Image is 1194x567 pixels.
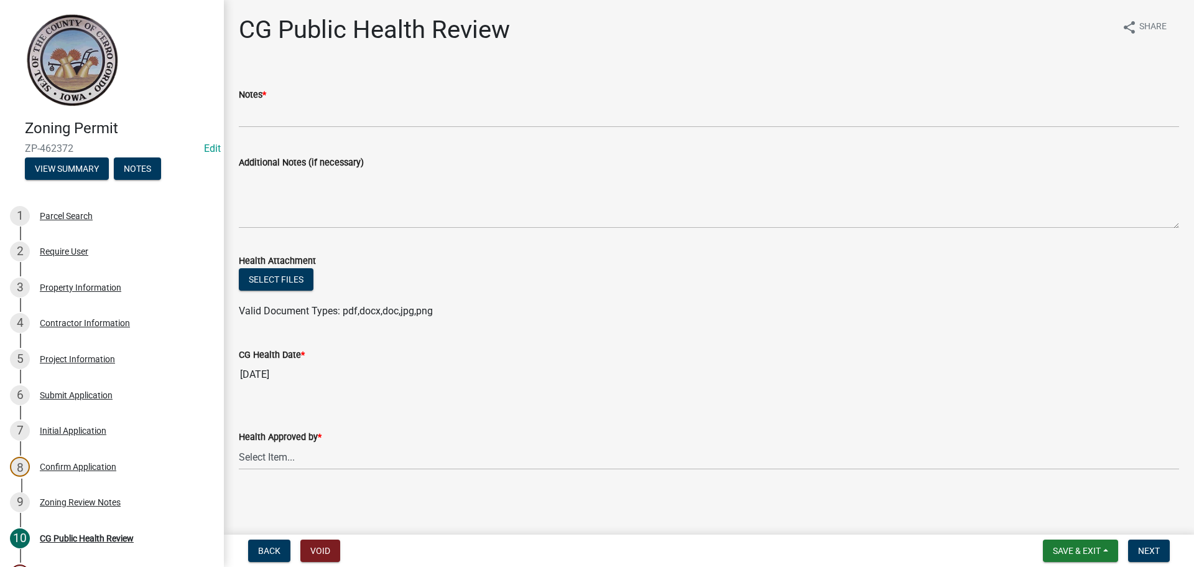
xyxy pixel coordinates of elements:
a: Edit [204,143,221,154]
h1: CG Public Health Review [239,15,510,45]
div: 6 [10,385,30,405]
div: 9 [10,492,30,512]
div: 7 [10,421,30,441]
img: Cerro Gordo County, Iowa [25,13,119,106]
div: 1 [10,206,30,226]
wm-modal-confirm: Edit Application Number [204,143,221,154]
div: Contractor Information [40,319,130,327]
h4: Zoning Permit [25,119,214,138]
div: Property Information [40,283,121,292]
div: 2 [10,241,30,261]
button: Save & Exit [1043,540,1118,562]
label: Health Attachment [239,257,316,266]
button: Void [300,540,340,562]
div: Confirm Application [40,462,116,471]
button: Next [1128,540,1170,562]
div: 10 [10,528,30,548]
div: Project Information [40,355,115,363]
i: share [1122,20,1137,35]
label: Health Approved by [239,433,322,442]
button: shareShare [1112,15,1177,39]
div: 3 [10,278,30,298]
span: Valid Document Types: pdf,docx,doc,jpg,png [239,305,433,317]
div: 4 [10,313,30,333]
button: Back [248,540,290,562]
div: Submit Application [40,391,113,400]
span: Save & Exit [1053,546,1101,556]
span: ZP-462372 [25,143,199,154]
span: Share [1139,20,1167,35]
label: Additional Notes (if necessary) [239,159,364,167]
button: View Summary [25,157,109,180]
div: Require User [40,247,88,256]
button: Notes [114,157,161,180]
div: 5 [10,349,30,369]
div: CG Public Health Review [40,534,134,543]
span: Next [1138,546,1160,556]
div: Parcel Search [40,212,93,220]
div: Zoning Review Notes [40,498,121,507]
div: Initial Application [40,426,106,435]
wm-modal-confirm: Summary [25,164,109,174]
button: Select files [239,268,313,291]
div: 8 [10,457,30,477]
label: CG Health Date [239,351,305,360]
wm-modal-confirm: Notes [114,164,161,174]
span: Back [258,546,280,556]
label: Notes [239,91,266,100]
